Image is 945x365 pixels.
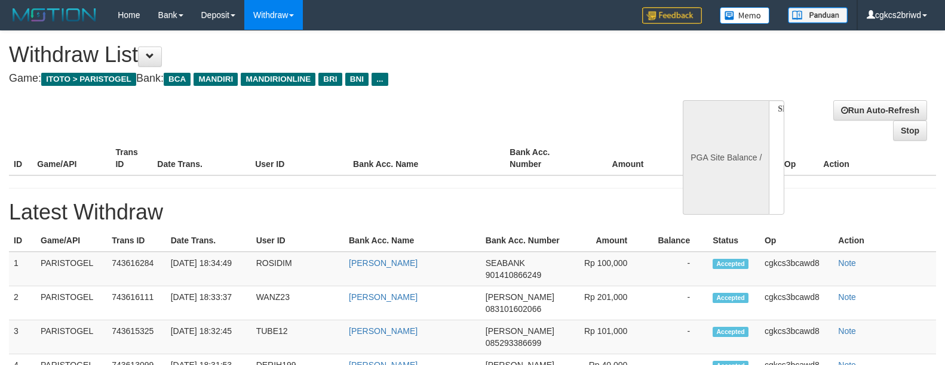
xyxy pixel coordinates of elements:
[9,286,36,320] td: 2
[645,252,708,286] td: -
[486,338,541,348] span: 085293386699
[166,320,251,354] td: [DATE] 18:32:45
[36,230,107,252] th: Game/API
[9,6,100,24] img: MOTION_logo.png
[838,292,856,302] a: Note
[251,252,344,286] td: ROSIDIM
[349,326,418,336] a: [PERSON_NAME]
[241,73,315,86] span: MANDIRIONLINE
[661,141,733,175] th: Balance
[166,230,251,252] th: Date Trans.
[345,73,369,86] span: BNI
[788,7,848,23] img: panduan.png
[9,73,618,85] h4: Game: Bank:
[642,7,702,24] img: Feedback.jpg
[833,230,936,252] th: Action
[645,320,708,354] td: -
[348,141,505,175] th: Bank Acc. Name
[720,7,770,24] img: Button%20Memo.svg
[818,141,936,175] th: Action
[166,252,251,286] td: [DATE] 18:34:49
[486,304,541,314] span: 083101602066
[683,100,769,215] div: PGA Site Balance /
[36,286,107,320] td: PARISTOGEL
[9,43,618,67] h1: Withdraw List
[760,252,833,286] td: cgkcs3bcawd8
[32,141,111,175] th: Game/API
[713,259,748,269] span: Accepted
[164,73,191,86] span: BCA
[9,141,32,175] th: ID
[713,327,748,337] span: Accepted
[713,293,748,303] span: Accepted
[893,120,927,141] a: Stop
[780,141,819,175] th: Op
[486,258,525,268] span: SEABANK
[481,230,572,252] th: Bank Acc. Number
[486,270,541,280] span: 901410866249
[251,286,344,320] td: WANZ23
[838,326,856,336] a: Note
[760,286,833,320] td: cgkcs3bcawd8
[708,230,760,252] th: Status
[572,286,646,320] td: Rp 201,000
[111,141,152,175] th: Trans ID
[318,73,342,86] span: BRI
[107,230,165,252] th: Trans ID
[372,73,388,86] span: ...
[36,320,107,354] td: PARISTOGEL
[41,73,136,86] span: ITOTO > PARISTOGEL
[760,230,833,252] th: Op
[166,286,251,320] td: [DATE] 18:33:37
[194,73,238,86] span: MANDIRI
[505,141,583,175] th: Bank Acc. Number
[645,286,708,320] td: -
[349,258,418,268] a: [PERSON_NAME]
[9,320,36,354] td: 3
[251,230,344,252] th: User ID
[349,292,418,302] a: [PERSON_NAME]
[760,320,833,354] td: cgkcs3bcawd8
[645,230,708,252] th: Balance
[572,320,646,354] td: Rp 101,000
[107,286,165,320] td: 743616111
[583,141,661,175] th: Amount
[152,141,250,175] th: Date Trans.
[833,100,927,120] a: Run Auto-Refresh
[572,252,646,286] td: Rp 100,000
[486,292,554,302] span: [PERSON_NAME]
[107,252,165,286] td: 743616284
[251,320,344,354] td: TUBE12
[9,200,936,224] h1: Latest Withdraw
[36,252,107,286] td: PARISTOGEL
[572,230,646,252] th: Amount
[838,258,856,268] a: Note
[486,326,554,336] span: [PERSON_NAME]
[107,320,165,354] td: 743615325
[250,141,348,175] th: User ID
[344,230,481,252] th: Bank Acc. Name
[9,230,36,252] th: ID
[9,252,36,286] td: 1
